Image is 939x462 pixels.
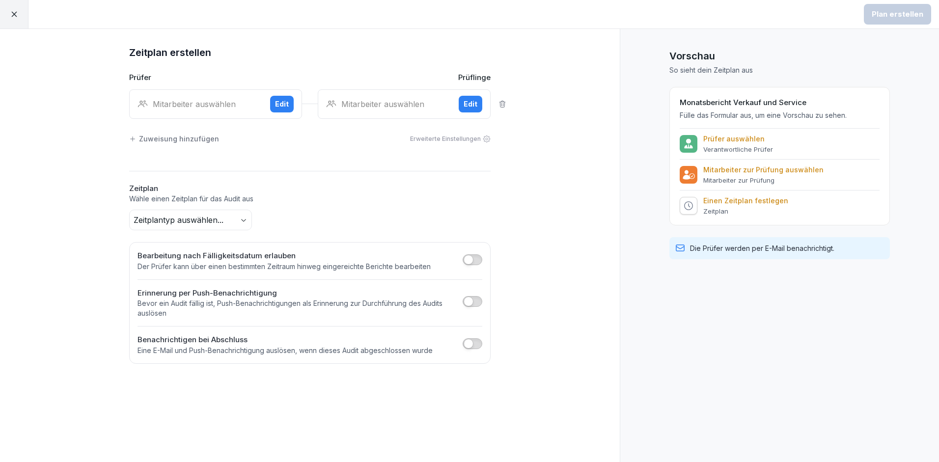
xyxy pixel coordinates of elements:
p: Mitarbeiter zur Prüfung [703,176,824,184]
p: Wähle einen Zeitplan für das Audit aus [129,194,491,204]
h1: Zeitplan erstellen [129,45,491,60]
div: Erweiterte Einstellungen [410,135,491,143]
div: Zuweisung hinzufügen [129,134,219,144]
h2: Bearbeitung nach Fälligkeitsdatum erlauben [138,250,431,262]
h2: Erinnerung per Push-Benachrichtigung [138,288,458,299]
p: Prüfer [129,72,151,83]
div: Edit [275,99,289,109]
p: Verantwortliche Prüfer [703,145,773,153]
p: Einen Zeitplan festlegen [703,196,788,205]
h1: Vorschau [669,49,890,63]
p: Die Prüfer werden per E-Mail benachrichtigt. [690,243,834,253]
div: Mitarbeiter auswählen [326,98,451,110]
div: Edit [464,99,477,109]
h2: Monatsbericht Verkauf und Service [680,97,880,109]
p: Eine E-Mail und Push-Benachrichtigung auslösen, wenn dieses Audit abgeschlossen wurde [138,346,433,355]
button: Edit [459,96,482,112]
p: Fülle das Formular aus, um eine Vorschau zu sehen. [680,110,880,120]
button: Edit [270,96,294,112]
p: Bevor ein Audit fällig ist, Push-Benachrichtigungen als Erinnerung zur Durchführung des Audits au... [138,299,458,318]
p: Zeitplan [703,207,788,215]
p: So sieht dein Zeitplan aus [669,65,890,75]
p: Mitarbeiter zur Prüfung auswählen [703,165,824,174]
div: Mitarbeiter auswählen [138,98,262,110]
h2: Zeitplan [129,183,491,194]
div: Plan erstellen [872,9,923,20]
p: Der Prüfer kann über einen bestimmten Zeitraum hinweg eingereichte Berichte bearbeiten [138,262,431,272]
p: Prüfer auswählen [703,135,773,143]
button: Plan erstellen [864,4,931,25]
p: Prüflinge [458,72,491,83]
h2: Benachrichtigen bei Abschluss [138,334,433,346]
